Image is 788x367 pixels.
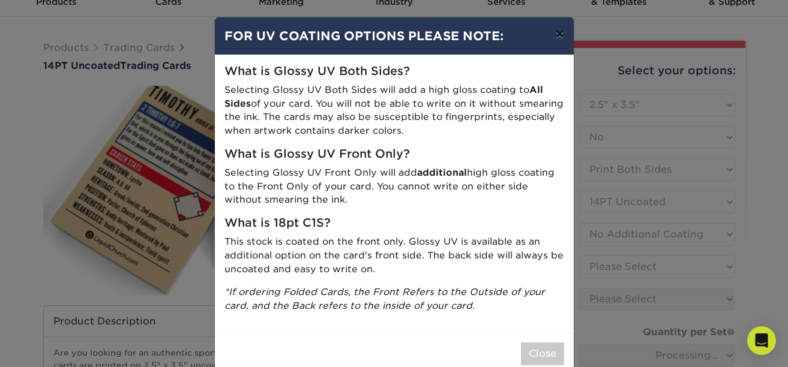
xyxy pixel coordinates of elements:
[224,216,564,230] h5: What is 18pt C1S?
[417,167,467,178] strong: additional
[546,17,573,51] button: ×
[224,166,564,207] p: Selecting Glossy UV Front Only will add high gloss coating to the Front Only of your card. You ca...
[747,326,776,355] div: Open Intercom Messenger
[224,84,543,109] strong: All Sides
[224,286,545,311] i: *If ordering Folded Cards, the Front Refers to the Outside of your card, and the Back refers to t...
[224,235,564,276] p: This stock is coated on the front only. Glossy UV is available as an additional option on the car...
[224,27,564,45] h4: FOR UV COATING OPTIONS PLEASE NOTE:
[521,342,564,365] button: Close
[224,83,564,138] p: Selecting Glossy UV Both Sides will add a high gloss coating to of your card. You will not be abl...
[224,65,564,79] h5: What is Glossy UV Both Sides?
[224,148,564,161] h5: What is Glossy UV Front Only?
